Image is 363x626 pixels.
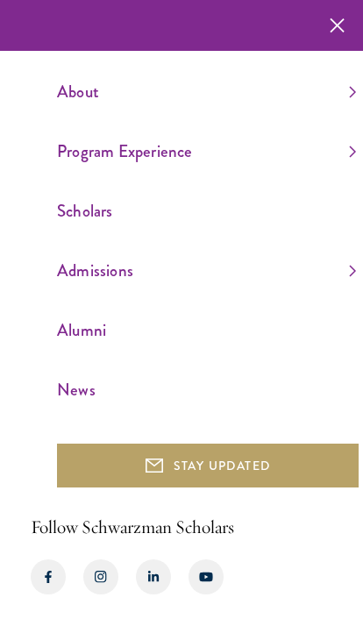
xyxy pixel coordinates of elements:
a: Scholars [57,196,356,225]
h2: Follow Schwarzman Scholars [31,514,332,542]
button: STAY UPDATED [57,444,359,487]
a: Admissions [57,256,356,285]
a: News [57,375,356,404]
a: Program Experience [57,137,356,166]
a: About [57,77,356,106]
a: Alumni [57,316,356,345]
